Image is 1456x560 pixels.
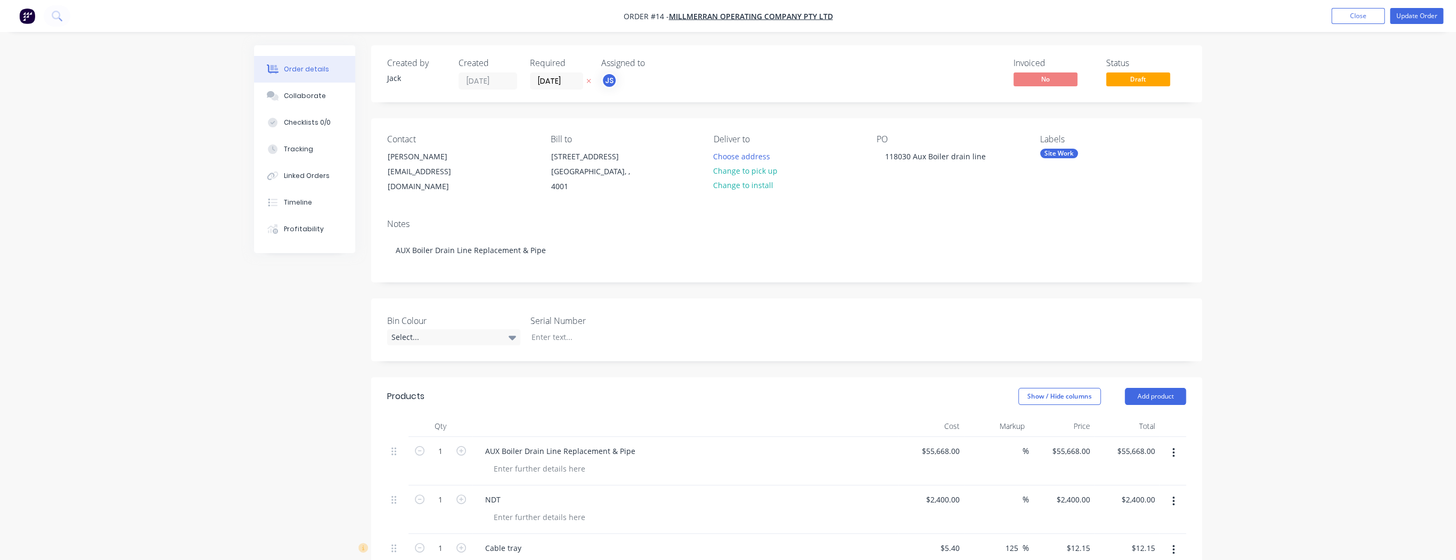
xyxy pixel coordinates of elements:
[708,178,779,192] button: Change to install
[1018,388,1101,405] button: Show / Hide columns
[1029,416,1094,437] div: Price
[379,149,485,194] div: [PERSON_NAME][EMAIL_ADDRESS][DOMAIN_NAME]
[877,134,1023,144] div: PO
[530,58,588,68] div: Required
[254,136,355,163] button: Tracking
[254,109,355,136] button: Checklists 0/0
[387,58,446,68] div: Created by
[477,540,530,556] div: Cable tray
[708,164,783,178] button: Change to pick up
[1023,493,1029,506] span: %
[387,134,533,144] div: Contact
[669,11,833,21] a: Millmerran Operating Company Pty Ltd
[254,189,355,216] button: Timeline
[1106,58,1186,68] div: Status
[1094,416,1160,437] div: Total
[254,56,355,83] button: Order details
[19,8,35,24] img: Factory
[459,58,517,68] div: Created
[714,134,860,144] div: Deliver to
[1023,445,1029,457] span: %
[551,164,639,194] div: [GEOGRAPHIC_DATA], , 4001
[387,390,424,403] div: Products
[1125,388,1186,405] button: Add product
[388,164,476,194] div: [EMAIL_ADDRESS][DOMAIN_NAME]
[1013,72,1077,86] span: No
[477,492,509,507] div: NDT
[284,224,324,234] div: Profitability
[388,149,476,164] div: [PERSON_NAME]
[254,216,355,242] button: Profitability
[542,149,648,194] div: [STREET_ADDRESS][GEOGRAPHIC_DATA], , 4001
[1390,8,1443,24] button: Update Order
[898,416,964,437] div: Cost
[550,134,696,144] div: Bill to
[877,149,994,164] div: 118030 Aux Boiler drain line
[601,58,708,68] div: Assigned to
[284,171,330,181] div: Linked Orders
[1040,134,1186,144] div: Labels
[284,118,331,127] div: Checklists 0/0
[530,314,664,327] label: Serial Number
[387,314,520,327] label: Bin Colour
[1013,58,1093,68] div: Invoiced
[284,144,313,154] div: Tracking
[387,219,1186,229] div: Notes
[964,416,1029,437] div: Markup
[408,416,472,437] div: Qty
[254,163,355,189] button: Linked Orders
[387,72,446,84] div: Jack
[477,443,644,459] div: AUX Boiler Drain Line Replacement & Pipe
[1023,542,1029,554] span: %
[708,149,776,163] button: Choose address
[254,83,355,109] button: Collaborate
[387,234,1186,266] div: AUX Boiler Drain Line Replacement & Pipe
[387,329,520,345] div: Select...
[284,91,326,101] div: Collaborate
[1040,149,1078,158] div: Site Work
[1106,72,1170,86] span: Draft
[601,72,617,88] button: JS
[1331,8,1385,24] button: Close
[284,64,329,74] div: Order details
[551,149,639,164] div: [STREET_ADDRESS]
[284,198,312,207] div: Timeline
[624,11,669,21] span: Order #14 -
